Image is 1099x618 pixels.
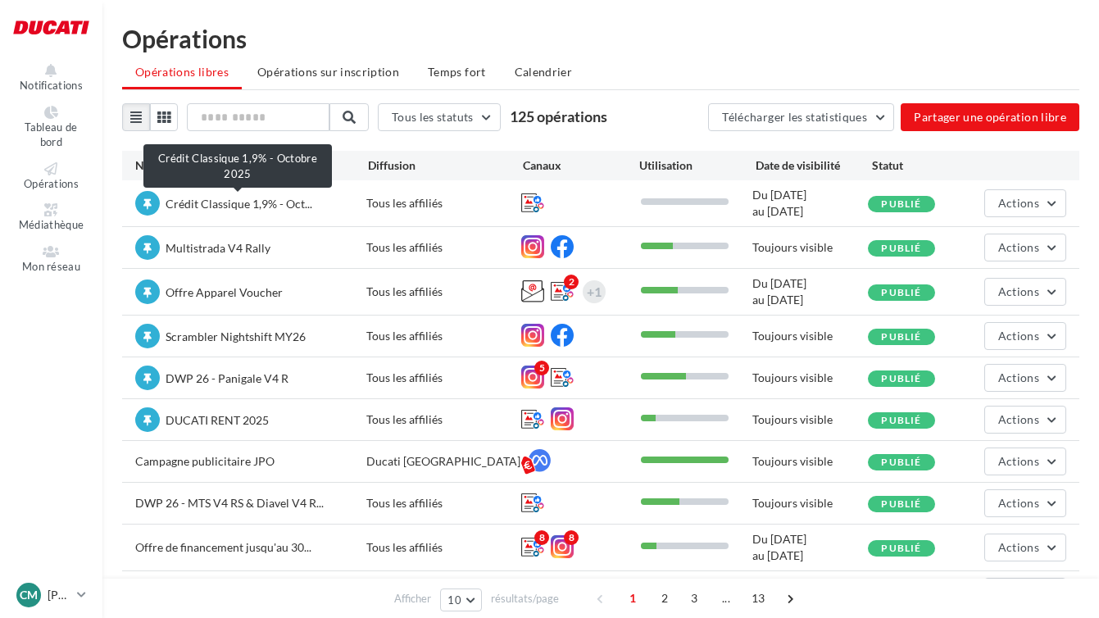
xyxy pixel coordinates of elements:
[392,110,474,124] span: Tous les statuts
[166,285,283,299] span: Offre Apparel Voucher
[881,414,921,426] span: Publié
[135,157,368,174] div: Nom de l'opération
[872,157,988,174] div: Statut
[368,157,523,174] div: Diffusion
[998,540,1039,554] span: Actions
[366,495,520,511] div: Tous les affiliés
[534,530,549,545] div: 8
[135,454,275,468] span: Campagne publicitaire JPO
[713,585,739,611] span: ...
[143,144,332,188] div: Crédit Classique 1,9% - Octobre 2025
[13,61,89,96] button: Notifications
[722,110,867,124] span: Télécharger les statistiques
[534,361,549,375] div: 5
[166,329,306,343] span: Scrambler Nightshift MY26
[881,330,921,343] span: Publié
[25,120,77,149] span: Tableau de bord
[24,177,79,190] span: Opérations
[752,453,868,470] div: Toujours visible
[447,593,461,607] span: 10
[752,275,868,308] div: Du [DATE] au [DATE]
[587,280,602,303] div: +1
[13,200,89,235] a: Médiathèque
[998,496,1039,510] span: Actions
[166,197,312,211] span: Crédit Classique 1,9% - Oct...
[881,286,921,298] span: Publié
[984,489,1066,517] button: Actions
[428,65,486,79] span: Temps fort
[901,103,1079,131] button: Partager une opération libre
[13,102,89,152] a: Tableau de bord
[881,498,921,510] span: Publié
[881,372,921,384] span: Publié
[881,198,921,210] span: Publié
[366,239,520,256] div: Tous les affiliés
[745,585,772,611] span: 13
[366,370,520,386] div: Tous les affiliés
[984,448,1066,475] button: Actions
[652,585,678,611] span: 2
[378,103,501,131] button: Tous les statuts
[752,495,868,511] div: Toujours visible
[984,406,1066,434] button: Actions
[20,587,38,603] span: Cm
[135,540,311,554] span: Offre de financement jusqu'au 30...
[998,196,1039,210] span: Actions
[998,370,1039,384] span: Actions
[366,539,520,556] div: Tous les affiliés
[13,579,89,611] a: Cm [PERSON_NAME]
[135,496,324,510] span: DWP 26 - MTS V4 RS & Diavel V4 R...
[752,239,868,256] div: Toujours visible
[998,284,1039,298] span: Actions
[752,328,868,344] div: Toujours visible
[19,218,84,231] span: Médiathèque
[752,411,868,428] div: Toujours visible
[48,587,70,603] p: [PERSON_NAME]
[20,79,83,92] span: Notifications
[984,578,1066,606] button: Actions
[984,322,1066,350] button: Actions
[366,453,520,470] div: Ducati [GEOGRAPHIC_DATA]
[998,454,1039,468] span: Actions
[620,585,646,611] span: 1
[984,278,1066,306] button: Actions
[984,189,1066,217] button: Actions
[366,411,520,428] div: Tous les affiliés
[13,159,89,194] a: Opérations
[13,242,89,277] a: Mon réseau
[708,103,894,131] button: Télécharger les statistiques
[510,107,607,125] span: 125 opérations
[984,364,1066,392] button: Actions
[752,531,868,564] div: Du [DATE] au [DATE]
[998,329,1039,343] span: Actions
[491,591,559,607] span: résultats/page
[166,241,270,255] span: Multistrada V4 Rally
[998,412,1039,426] span: Actions
[752,370,868,386] div: Toujours visible
[166,371,288,385] span: DWP 26 - Panigale V4 R
[881,456,921,468] span: Publié
[998,240,1039,254] span: Actions
[564,275,579,289] div: 2
[366,195,520,211] div: Tous les affiliés
[394,591,431,607] span: Afficher
[257,65,399,79] span: Opérations sur inscription
[564,530,579,545] div: 8
[756,157,872,174] div: Date de visibilité
[523,157,639,174] div: Canaux
[440,588,482,611] button: 10
[22,260,80,273] span: Mon réseau
[366,284,520,300] div: Tous les affiliés
[881,542,921,554] span: Publié
[752,187,868,220] div: Du [DATE] au [DATE]
[984,534,1066,561] button: Actions
[122,26,1079,51] div: Opérations
[681,585,707,611] span: 3
[639,157,756,174] div: Utilisation
[366,328,520,344] div: Tous les affiliés
[515,65,573,79] span: Calendrier
[166,413,269,427] span: DUCATI RENT 2025
[881,242,921,254] span: Publié
[984,234,1066,261] button: Actions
